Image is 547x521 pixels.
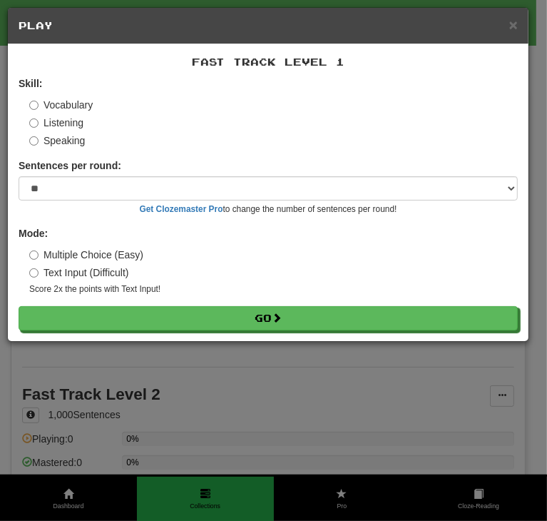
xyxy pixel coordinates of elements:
label: Sentences per round: [19,158,121,173]
span: Fast Track Level 1 [192,56,344,68]
button: Go [19,306,518,330]
input: Multiple Choice (Easy) [29,251,39,260]
label: Speaking [29,133,85,148]
input: Vocabulary [29,101,39,110]
label: Listening [29,116,83,130]
button: Close [509,17,518,32]
h5: Play [19,19,518,33]
small: Score 2x the points with Text Input ! [29,283,518,295]
strong: Mode: [19,228,48,239]
input: Text Input (Difficult) [29,268,39,278]
label: Vocabulary [29,98,93,112]
span: × [509,16,518,33]
a: Get Clozemaster Pro [140,204,223,214]
input: Speaking [29,136,39,146]
strong: Skill: [19,78,42,89]
small: to change the number of sentences per round! [19,203,518,216]
input: Listening [29,118,39,128]
label: Text Input (Difficult) [29,265,129,280]
label: Multiple Choice (Easy) [29,248,143,262]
